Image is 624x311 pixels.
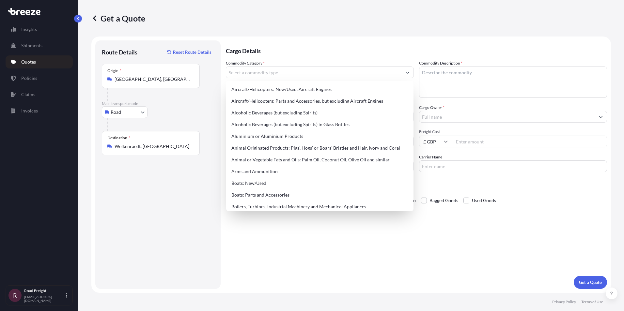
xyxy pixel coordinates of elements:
[226,185,607,190] p: Special Conditions
[24,288,65,293] p: Road Freight
[229,189,411,201] div: Boats: Parts and Accessories
[6,104,73,117] a: Invoices
[229,201,411,213] div: Boilers, Turbines, Industrial Machinery and Mechanical Appliances
[6,72,73,85] a: Policies
[21,108,38,114] p: Invoices
[164,47,214,57] button: Reset Route Details
[229,130,411,142] div: Aluminium or Aluminium Products
[226,40,607,60] p: Cargo Details
[229,177,411,189] div: Boats: New/Used
[574,276,607,289] button: Get a Quote
[102,48,137,56] p: Route Details
[102,101,214,106] p: Main transport mode
[13,292,17,299] span: R
[229,119,411,130] div: Alcoholic Beverages (but excluding Spirits) in Glass Bottles
[102,106,148,118] button: Select transport
[229,154,411,166] div: Animal or Vegetable Fats and Oils: Palm Oil, Coconut Oil, Olive Oil and similar
[229,166,411,177] div: Arms and Ammunition
[21,91,35,98] p: Claims
[226,67,402,78] input: Select a commodity type
[419,160,607,172] input: Enter name
[115,76,192,82] input: Origin
[472,196,496,205] span: Used Goods
[229,83,411,95] div: Aircraft/Helicopters: New/Used, Aircraft Engines
[24,295,65,303] p: [EMAIL_ADDRESS][DOMAIN_NAME]
[579,279,602,286] p: Get a Quote
[595,111,607,123] button: Show suggestions
[402,67,413,78] button: Show suggestions
[173,49,211,55] p: Reset Route Details
[419,111,595,123] input: Full name
[581,299,603,304] a: Terms of Use
[111,109,121,115] span: Road
[21,59,36,65] p: Quotes
[226,104,414,110] span: Commodity Value
[419,60,462,67] label: Commodity Description
[21,75,37,81] p: Policies
[229,142,411,154] div: Animal Originated Products: Pigs', Hogs' or Boars' Bristles and Hair, Ivory and Coral
[6,39,73,52] a: Shipments
[21,26,37,33] p: Insights
[226,60,265,67] label: Commodity Category
[429,196,458,205] span: Bagged Goods
[229,107,411,119] div: Alcoholic Beverages (but excluding Spirits)
[226,136,414,147] button: LTL
[107,68,121,73] div: Origin
[6,88,73,101] a: Claims
[21,42,42,49] p: Shipments
[419,129,607,134] span: Freight Cost
[226,129,245,136] span: Load Type
[6,23,73,36] a: Insights
[91,13,145,23] p: Get a Quote
[229,95,411,107] div: Aircraft/Helicopters: Parts and Accessories, but excluding Aircraft Engines
[6,55,73,68] a: Quotes
[419,104,445,111] label: Cargo Owner
[419,154,442,160] label: Carrier Name
[226,154,258,160] label: Booking Reference
[452,136,607,147] input: Enter amount
[115,143,192,150] input: Destination
[552,299,576,304] a: Privacy Policy
[226,160,414,172] input: Your internal reference
[107,135,130,141] div: Destination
